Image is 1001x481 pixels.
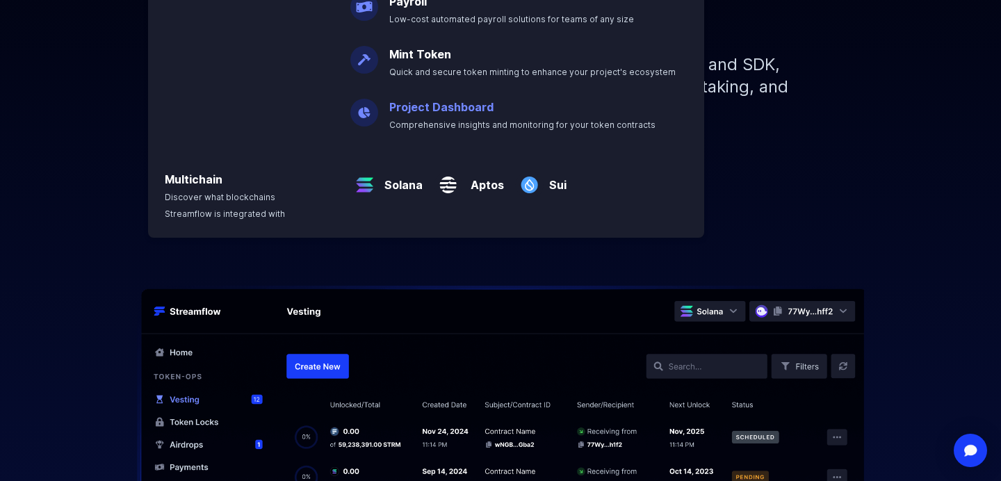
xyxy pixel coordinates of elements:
[462,165,504,193] a: Aptos
[350,35,378,74] img: Mint Token
[434,160,462,199] img: Aptos
[165,192,285,219] span: Discover what blockchains Streamflow is integrated with
[954,434,987,467] div: Open Intercom Messenger
[165,172,222,186] a: Multichain
[389,120,656,130] span: Comprehensive insights and monitoring for your token contracts
[389,100,494,114] a: Project Dashboard
[350,88,378,127] img: Project Dashboard
[389,67,676,77] span: Quick and secure token minting to enhance your project's ecosystem
[389,14,634,24] span: Low-cost automated payroll solutions for teams of any size
[350,160,379,199] img: Solana
[389,47,451,61] a: Mint Token
[515,160,544,199] img: Sui
[379,165,423,193] a: Solana
[544,165,567,193] a: Sui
